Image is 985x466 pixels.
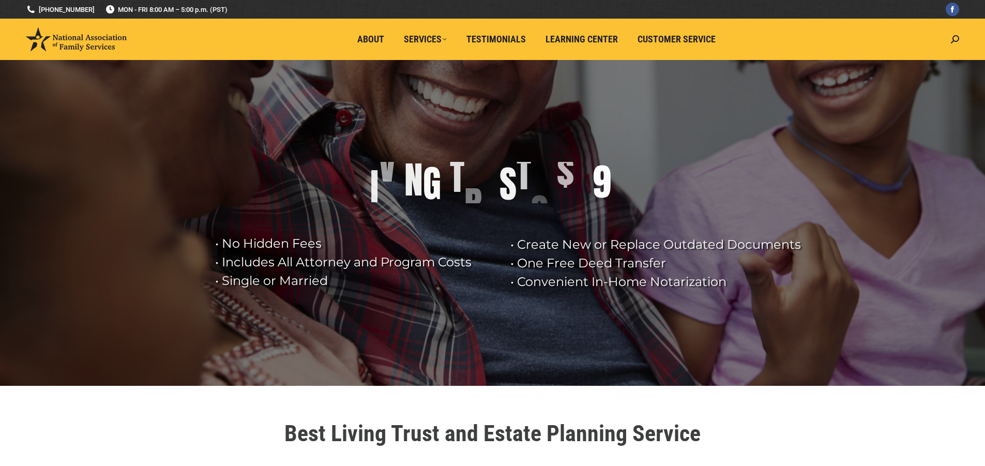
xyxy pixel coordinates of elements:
[26,5,95,14] a: [PHONE_NUMBER]
[404,34,447,45] span: Services
[538,29,625,49] a: Learning Center
[531,191,548,233] div: S
[350,29,391,49] a: About
[630,29,723,49] a: Customer Service
[517,153,531,194] div: T
[638,34,716,45] span: Customer Service
[450,156,464,197] div: T
[946,3,959,16] a: Facebook page opens in new window
[466,34,526,45] span: Testimonials
[370,166,378,207] div: I
[404,159,423,201] div: N
[423,163,441,204] div: G
[557,149,574,191] div: $
[459,29,533,49] a: Testimonials
[593,161,611,203] div: 9
[545,34,618,45] span: Learning Center
[378,145,396,187] div: V
[357,34,384,45] span: About
[396,200,404,242] div: I
[203,422,782,445] h1: Best Living Trust and Estate Planning Service
[499,163,517,205] div: S
[464,184,482,226] div: R
[510,235,810,291] rs-layer: • Create New or Replace Outdated Documents • One Free Deed Transfer • Convenient In-Home Notariza...
[26,27,127,51] img: National Association of Family Services
[105,5,228,14] span: MON - FRI 8:00 AM – 5:00 p.m. (PST)
[215,234,497,290] rs-layer: • No Hidden Fees • Includes All Attorney and Program Costs • Single or Married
